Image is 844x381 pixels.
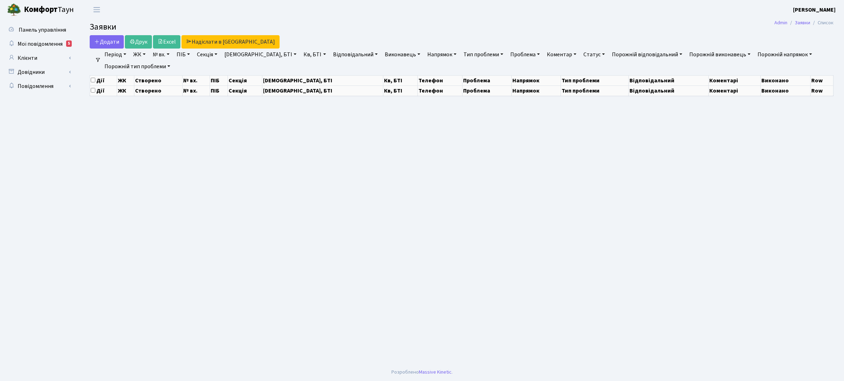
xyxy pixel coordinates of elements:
[117,85,134,96] th: ЖК
[507,49,543,61] a: Проблема
[4,79,74,93] a: Повідомлення
[4,51,74,65] a: Клієнти
[150,49,172,61] a: № вх.
[90,35,124,49] a: Додати
[462,85,512,96] th: Проблема
[90,75,117,85] th: Дії
[125,35,152,49] a: Друк
[764,15,844,30] nav: breadcrumb
[461,49,506,61] a: Тип проблеми
[174,49,193,61] a: ПІБ
[609,49,685,61] a: Порожній відповідальний
[4,37,74,51] a: Мої повідомлення5
[793,6,836,14] a: [PERSON_NAME]
[66,40,72,47] div: 5
[512,75,561,85] th: Напрямок
[153,35,180,49] a: Excel
[262,75,383,85] th: [DEMOGRAPHIC_DATA], БТІ
[419,368,452,376] a: Massive Kinetic
[4,23,74,37] a: Панель управління
[19,26,66,34] span: Панель управління
[210,75,228,85] th: ПІБ
[382,49,423,61] a: Виконавець
[709,75,761,85] th: Коментарі
[383,85,417,96] th: Кв, БТІ
[629,85,709,96] th: Відповідальний
[629,75,709,85] th: Відповідальний
[424,49,459,61] a: Напрямок
[391,368,453,376] div: Розроблено .
[182,75,210,85] th: № вх.
[4,65,74,79] a: Довідники
[417,85,462,96] th: Телефон
[117,75,134,85] th: ЖК
[761,75,811,85] th: Виконано
[462,75,512,85] th: Проблема
[222,49,299,61] a: [DEMOGRAPHIC_DATA], БТІ
[228,75,262,85] th: Секція
[181,35,280,49] a: Надіслати в [GEOGRAPHIC_DATA]
[755,49,815,61] a: Порожній напрямок
[544,49,579,61] a: Коментар
[795,19,810,26] a: Заявки
[330,49,381,61] a: Відповідальний
[811,85,833,96] th: Row
[561,75,629,85] th: Тип проблеми
[810,19,833,27] li: Список
[24,4,74,16] span: Таун
[561,85,629,96] th: Тип проблеми
[18,40,63,48] span: Мої повідомлення
[581,49,608,61] a: Статус
[262,85,383,96] th: [DEMOGRAPHIC_DATA], БТІ
[94,38,119,46] span: Додати
[512,85,561,96] th: Напрямок
[811,75,833,85] th: Row
[182,85,210,96] th: № вх.
[686,49,753,61] a: Порожній виконавець
[210,85,228,96] th: ПІБ
[90,85,117,96] th: Дії
[102,61,173,72] a: Порожній тип проблеми
[383,75,417,85] th: Кв, БТІ
[228,85,262,96] th: Секція
[194,49,220,61] a: Секція
[102,49,129,61] a: Період
[417,75,462,85] th: Телефон
[709,85,761,96] th: Коментарі
[774,19,787,26] a: Admin
[761,85,811,96] th: Виконано
[130,49,148,61] a: ЖК
[7,3,21,17] img: logo.png
[134,75,182,85] th: Створено
[24,4,58,15] b: Комфорт
[134,85,182,96] th: Створено
[88,4,105,15] button: Переключити навігацію
[301,49,328,61] a: Кв, БТІ
[90,21,116,33] span: Заявки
